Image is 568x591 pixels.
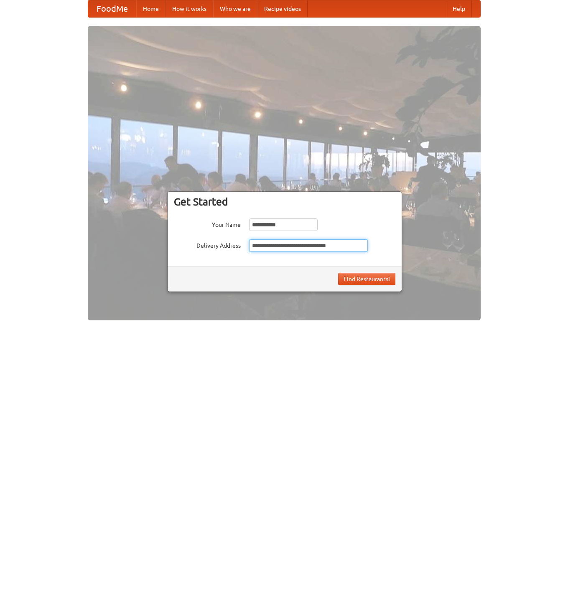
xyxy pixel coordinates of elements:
h3: Get Started [174,195,395,208]
label: Your Name [174,218,241,229]
a: FoodMe [88,0,136,17]
a: How it works [166,0,213,17]
a: Who we are [213,0,257,17]
a: Recipe videos [257,0,308,17]
a: Home [136,0,166,17]
a: Help [446,0,472,17]
button: Find Restaurants! [338,273,395,285]
label: Delivery Address [174,239,241,250]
